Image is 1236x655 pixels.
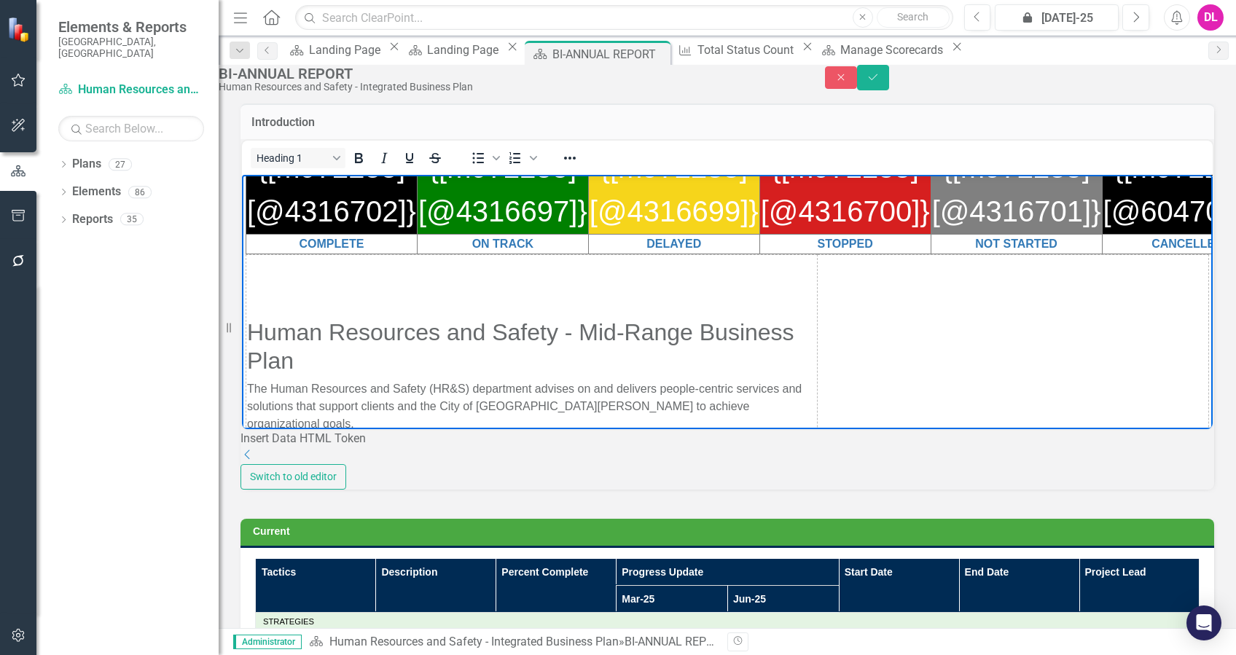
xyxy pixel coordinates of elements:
div: Open Intercom Messenger [1186,605,1221,640]
div: Numbered list [503,148,539,168]
p: The Human Resources and Safety (HR&S) department advises on and delivers people-centric services ... [5,205,574,258]
a: Plans [72,156,101,173]
button: DL [1197,4,1224,31]
a: Total Status Count [673,41,798,59]
a: Human Resources and Safety - Integrated Business Plan [58,82,204,98]
button: Block Heading 1 [251,148,345,168]
button: Search [877,7,950,28]
a: Reports [72,211,113,228]
span: Elements & Reports [58,18,204,36]
a: Manage Scorecards [816,41,947,59]
div: 27 [109,158,132,170]
div: Manage Scorecards [840,41,947,59]
button: Bold [346,148,371,168]
div: 86 [128,186,152,198]
h3: Introduction [251,116,1203,129]
div: Human Resources and Safety - Integrated Business Plan [219,82,796,93]
input: Search ClearPoint... [295,5,953,31]
span: Heading 1 [257,152,328,164]
small: [GEOGRAPHIC_DATA], [GEOGRAPHIC_DATA] [58,36,204,60]
div: Bullet list [466,148,502,168]
h3: Current [253,526,1207,537]
div: Landing Page [427,41,503,59]
div: Insert Data HTML Token [240,431,1214,447]
div: Strategies [263,617,1192,626]
div: Total Status Count [697,41,798,59]
div: 35 [120,213,144,226]
a: Human Resources and Safety - Integrated Business Plan [329,635,619,648]
button: Reveal or hide additional toolbar items [558,148,582,168]
a: Elements [72,184,121,200]
div: [DATE]-25 [1000,9,1114,27]
td: Double-Click to Edit Right Click for Context Menu [256,613,1200,646]
div: Landing Page [309,41,385,59]
h2: Human Resources and Safety - Mid-Range Business Plan [5,144,574,200]
div: » [309,634,716,651]
div: BI-ANNUAL REPORT [625,635,728,648]
button: Underline [397,148,422,168]
button: Italic [372,148,396,168]
a: CANCELLED [910,63,982,75]
span: Administrator [233,635,302,649]
img: ClearPoint Strategy [7,16,33,42]
button: Strikethrough [423,148,447,168]
span: Search [897,11,928,23]
iframe: Rich Text Area [242,175,1213,429]
button: Switch to old editor [240,464,346,490]
a: Landing Page [403,41,503,59]
div: BI-ANNUAL REPORT [219,66,796,82]
button: [DATE]-25 [995,4,1119,31]
a: Landing Page [285,41,385,59]
div: BI-ANNUAL REPORT [552,45,667,63]
input: Search Below... [58,116,204,141]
